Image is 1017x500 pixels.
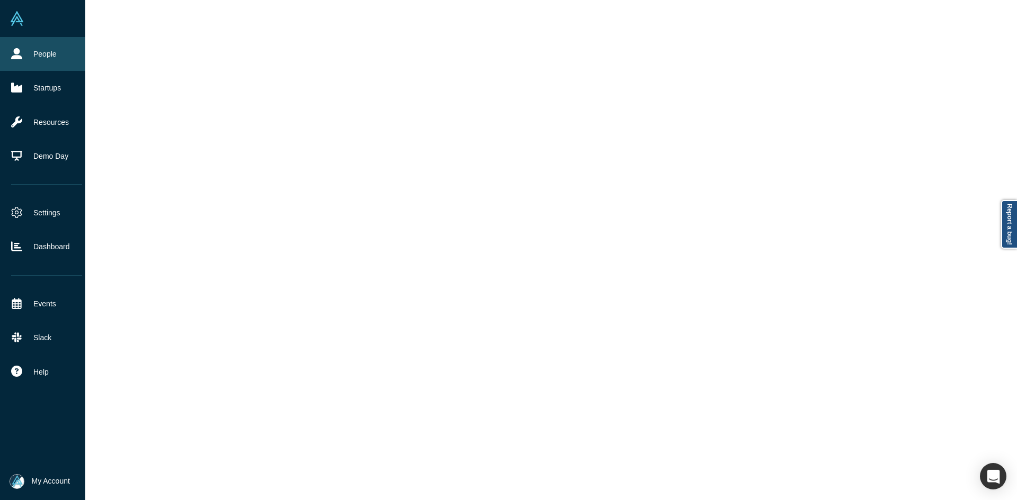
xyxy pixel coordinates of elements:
a: Report a bug! [1001,200,1017,249]
button: My Account [10,474,70,489]
span: My Account [32,476,70,487]
img: Mia Scott's Account [10,474,24,489]
span: Help [33,367,49,378]
img: Alchemist Vault Logo [10,11,24,26]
